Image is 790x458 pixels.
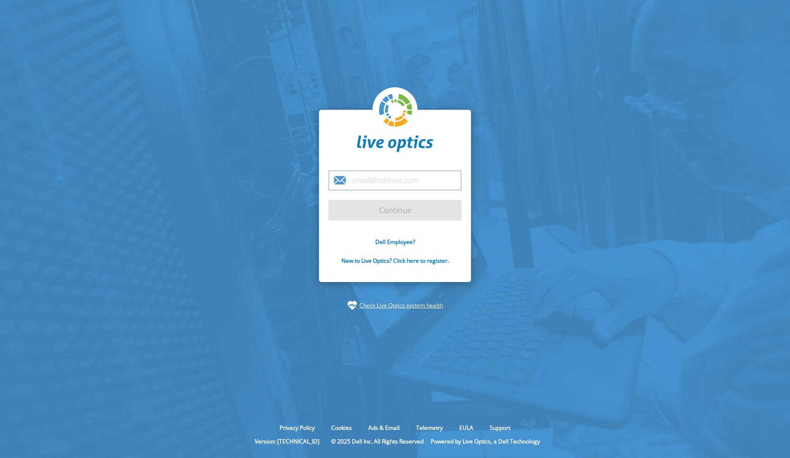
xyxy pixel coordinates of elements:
[342,257,449,265] a: New to Live Optics? Click here to register.
[357,135,433,152] img: liveoptics-word.svg
[273,424,322,432] a: Privacy Policy
[324,424,359,432] a: Cookies
[327,437,428,445] li: © 2025 Dell Inc. All Rights Reserved
[375,238,415,246] a: Dell Employee?
[483,424,517,432] a: Support
[359,301,443,310] a: Check Live Optics system health
[250,437,324,445] li: Version: [TECHNICAL_ID]
[348,301,357,310] img: status-check-icon.svg
[379,94,413,128] img: liveoptics-logo.svg
[328,170,462,191] input: email@address.com
[361,424,407,432] a: Ads & Email
[409,424,450,432] a: Telemetry
[444,174,455,185] keeper-lock: Open Keeper Popup
[431,437,540,445] li: Powered by Live Optics, a Dell Technology
[452,424,480,432] a: EULA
